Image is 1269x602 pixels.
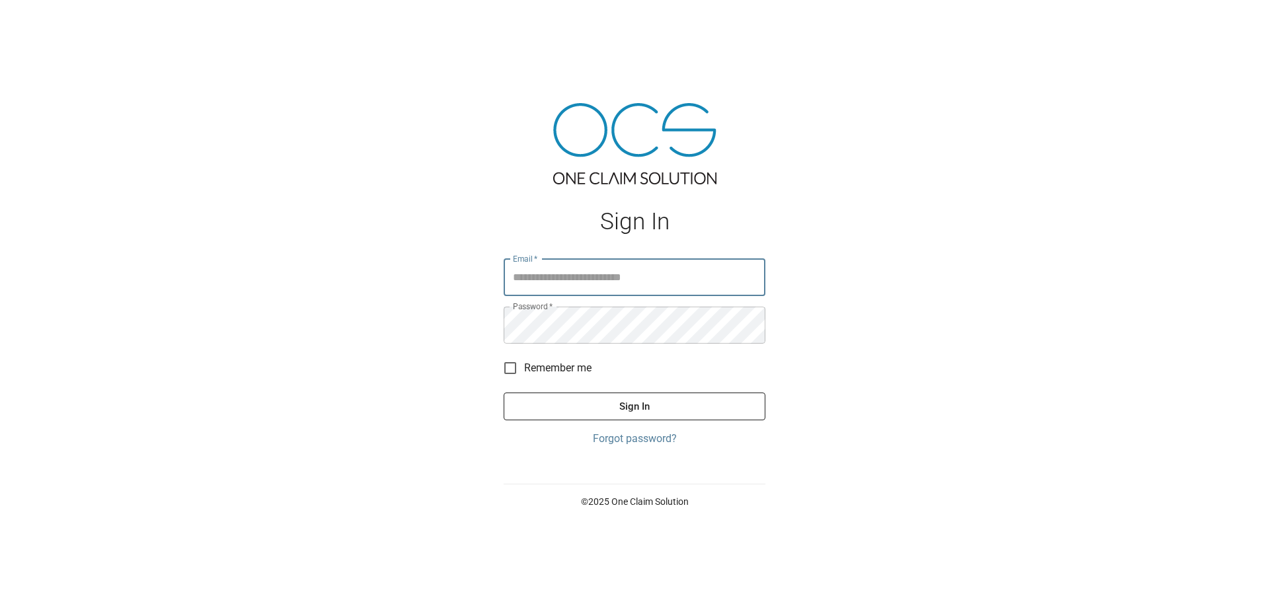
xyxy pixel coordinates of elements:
h1: Sign In [504,208,765,235]
label: Password [513,301,553,312]
span: Remember me [524,360,592,376]
p: © 2025 One Claim Solution [504,495,765,508]
button: Sign In [504,393,765,420]
label: Email [513,253,538,264]
img: ocs-logo-white-transparent.png [16,8,69,34]
a: Forgot password? [504,431,765,447]
img: ocs-logo-tra.png [553,103,716,184]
